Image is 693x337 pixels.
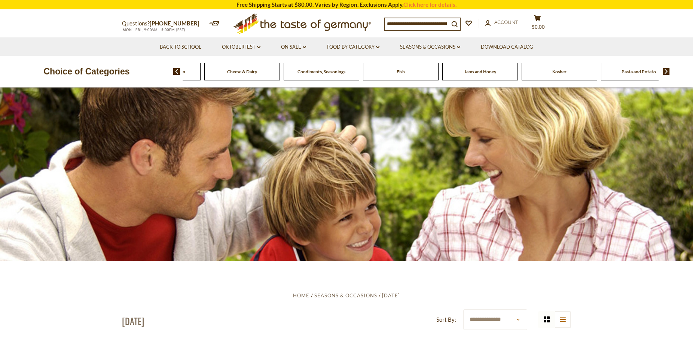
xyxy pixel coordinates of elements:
label: Sort By: [436,315,456,324]
a: Back to School [160,43,201,51]
img: previous arrow [173,68,180,75]
h1: [DATE] [122,315,144,327]
span: MON - FRI, 9:00AM - 5:00PM (EST) [122,28,186,32]
a: Kosher [552,69,567,74]
a: Seasons & Occasions [400,43,460,51]
a: [PHONE_NUMBER] [150,20,199,27]
a: Condiments, Seasonings [297,69,345,74]
a: Jams and Honey [464,69,496,74]
span: Account [494,19,518,25]
span: $0.00 [532,24,545,30]
a: Seasons & Occasions [314,292,377,298]
a: Click here for details. [403,1,457,8]
a: Oktoberfest [222,43,260,51]
a: Account [485,18,518,27]
a: [DATE] [382,292,400,298]
button: $0.00 [526,15,549,33]
a: Home [293,292,309,298]
p: Questions? [122,19,205,28]
a: On Sale [281,43,306,51]
a: Food By Category [327,43,379,51]
a: Download Catalog [481,43,533,51]
img: next arrow [663,68,670,75]
a: Cheese & Dairy [227,69,257,74]
a: Pasta and Potato [622,69,656,74]
a: Fish [397,69,405,74]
